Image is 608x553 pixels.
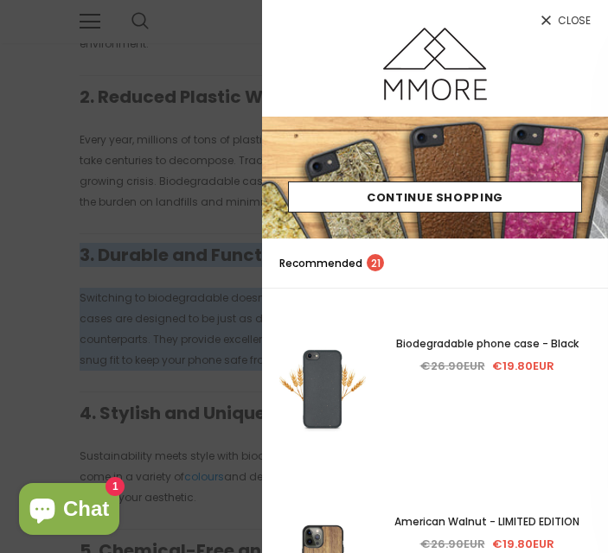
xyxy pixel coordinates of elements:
span: €19.80EUR [492,536,554,552]
inbox-online-store-chat: Shopify online store chat [14,483,125,539]
span: €19.80EUR [492,358,554,374]
span: €26.90EUR [420,536,485,552]
span: 21 [367,254,384,271]
a: search [573,255,591,272]
a: Continue Shopping [288,181,582,213]
span: American Walnut - LIMITED EDITION [394,514,579,529]
span: Close [558,16,591,26]
a: American Walnut - LIMITED EDITION [383,512,591,531]
span: Biodegradable phone case - Black [396,336,579,351]
p: Recommended [279,254,384,272]
span: €26.90EUR [420,358,485,374]
a: Biodegradable phone case - Black [383,334,591,353]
